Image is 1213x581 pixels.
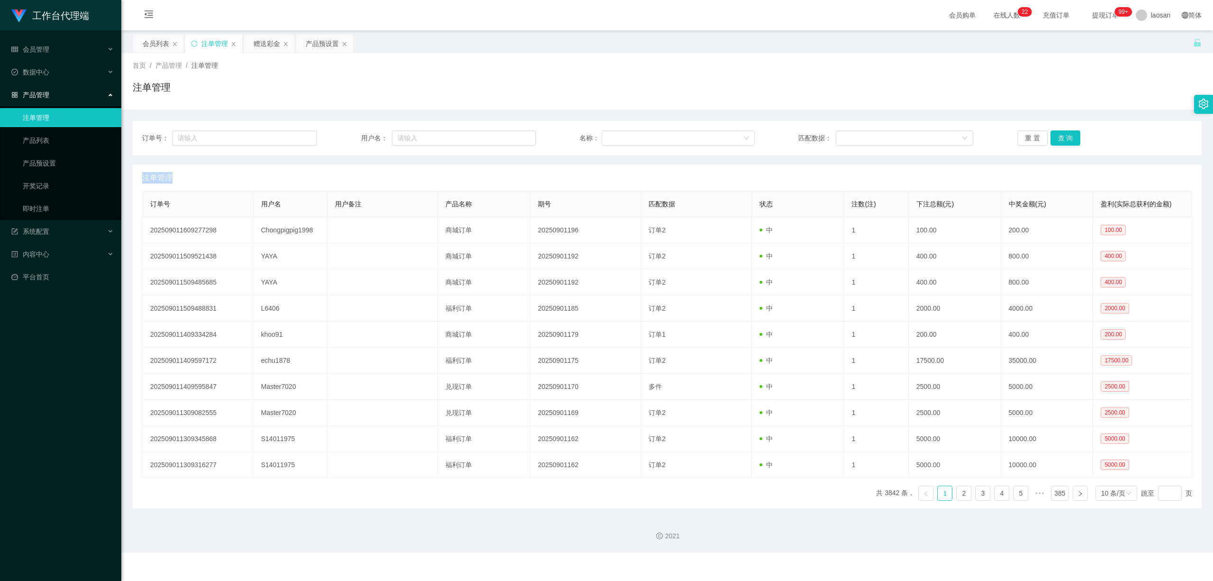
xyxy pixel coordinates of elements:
[155,62,182,69] span: 产品管理
[445,200,472,208] span: 产品名称
[143,348,253,374] td: 202509011409597172
[844,269,908,295] td: 1
[649,252,666,260] span: 订单2
[760,383,773,390] span: 中
[656,533,663,539] i: 图标: copyright
[1051,486,1068,501] li: 385
[1193,38,1202,47] i: 图标: unlock
[976,486,990,500] a: 3
[438,295,530,322] td: 福利订单
[143,400,253,426] td: 202509011309082555
[438,217,530,243] td: 商城订单
[1198,99,1209,109] i: 图标: setting
[142,133,172,143] span: 订单号：
[844,322,908,348] td: 1
[1101,433,1129,444] span: 5000.00
[1001,269,1094,295] td: 800.00
[143,243,253,269] td: 202509011509521438
[995,486,1009,500] a: 4
[342,41,347,47] i: 图标: close
[438,243,530,269] td: 商城订单
[760,252,773,260] span: 中
[1073,486,1088,501] li: 下一页
[23,176,114,195] a: 开奖记录
[438,400,530,426] td: 兑现订单
[909,452,1001,478] td: 5000.00
[11,228,49,235] span: 系统配置
[530,374,641,400] td: 20250901170
[844,400,908,426] td: 1
[760,200,773,208] span: 状态
[1101,251,1126,261] span: 400.00
[1050,130,1081,146] button: 查 询
[172,41,178,47] i: 图标: close
[1014,486,1028,500] a: 5
[253,348,327,374] td: echu1878
[253,400,327,426] td: Master7020
[253,322,327,348] td: khoo91
[306,35,339,53] div: 产品预设置
[133,80,171,94] h1: 注单管理
[11,46,49,53] span: 会员管理
[938,486,952,500] a: 1
[1101,303,1129,314] span: 2000.00
[743,135,749,142] i: 图标: down
[649,226,666,234] span: 订单2
[844,348,908,374] td: 1
[918,486,933,501] li: 上一页
[361,133,392,143] span: 用户名：
[975,486,990,501] li: 3
[143,322,253,348] td: 202509011409334284
[916,200,954,208] span: 下注总额(元)
[760,357,773,364] span: 中
[1101,460,1129,470] span: 5000.00
[956,486,971,501] li: 2
[909,374,1001,400] td: 2500.00
[1001,243,1094,269] td: 800.00
[253,269,327,295] td: YAYA
[23,199,114,218] a: 即时注单
[1101,200,1171,208] span: 盈利(实际总获利的金额)
[438,269,530,295] td: 商城订单
[1013,486,1028,501] li: 5
[283,41,289,47] i: 图标: close
[909,426,1001,452] td: 5000.00
[438,374,530,400] td: 兑现订单
[23,108,114,127] a: 注单管理
[530,452,641,478] td: 20250901162
[760,226,773,234] span: 中
[530,269,641,295] td: 20250901192
[909,217,1001,243] td: 100.00
[1001,400,1094,426] td: 5000.00
[844,243,908,269] td: 1
[957,486,971,500] a: 2
[142,172,172,184] span: 注单管理
[530,217,641,243] td: 20250901196
[11,92,18,98] i: 图标: appstore-o
[876,486,914,501] li: 共 3842 条，
[844,295,908,322] td: 1
[1001,295,1094,322] td: 4000.00
[530,243,641,269] td: 20250901192
[1101,277,1126,287] span: 400.00
[844,217,908,243] td: 1
[1101,225,1126,235] span: 100.00
[253,295,327,322] td: L6406
[1001,217,1094,243] td: 200.00
[201,35,228,53] div: 注单管理
[760,304,773,312] span: 中
[253,452,327,478] td: S14011975
[909,295,1001,322] td: 2000.00
[143,374,253,400] td: 202509011409595847
[129,531,1205,541] div: 2021
[649,357,666,364] span: 订单2
[261,200,281,208] span: 用户名
[143,217,253,243] td: 202509011609277298
[186,62,188,69] span: /
[909,269,1001,295] td: 400.00
[844,452,908,478] td: 1
[1101,381,1129,392] span: 2500.00
[909,348,1001,374] td: 17500.00
[231,41,236,47] i: 图标: close
[172,130,317,146] input: 请输入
